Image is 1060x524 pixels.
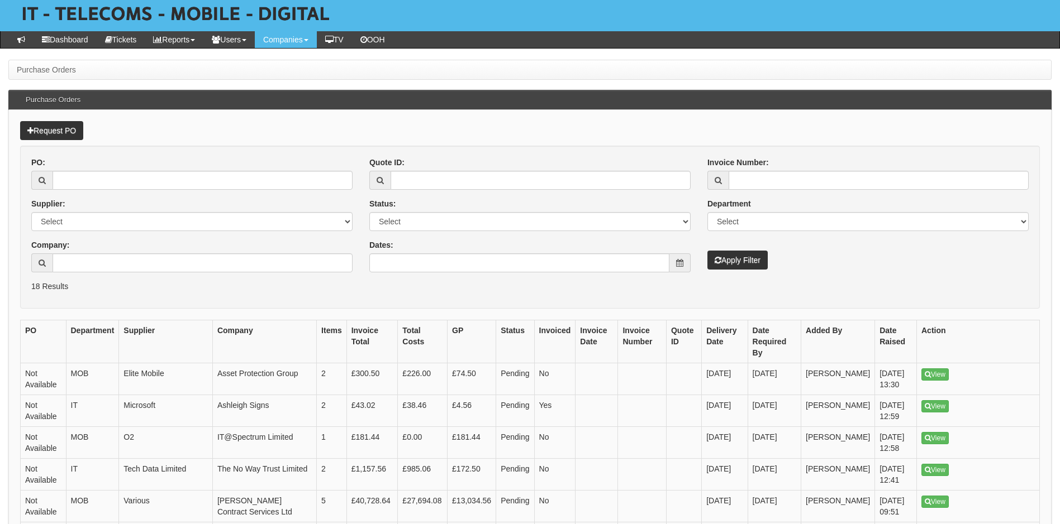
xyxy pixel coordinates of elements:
a: View [921,496,949,508]
td: Pending [496,395,534,427]
th: Company [212,320,316,363]
td: [PERSON_NAME] Contract Services Ltd [212,491,316,522]
th: Status [496,320,534,363]
td: Not Available [21,427,66,459]
td: £38.46 [398,395,448,427]
td: £181.44 [346,427,398,459]
th: Supplier [119,320,213,363]
td: £172.50 [448,459,496,491]
td: Not Available [21,395,66,427]
label: Department [707,198,751,209]
p: 18 Results [31,281,1029,292]
li: Purchase Orders [17,64,76,75]
td: Not Available [21,363,66,395]
a: Tickets [97,31,145,48]
a: View [921,464,949,476]
th: Quote ID [666,320,701,363]
a: Companies [255,31,317,48]
td: £300.50 [346,363,398,395]
td: Pending [496,427,534,459]
th: PO [21,320,66,363]
td: [PERSON_NAME] [801,491,875,522]
td: £4.56 [448,395,496,427]
td: Pending [496,491,534,522]
td: 1 [317,427,347,459]
td: [DATE] 12:59 [875,395,917,427]
td: Elite Mobile [119,363,213,395]
td: The No Way Trust Limited [212,459,316,491]
td: [PERSON_NAME] [801,395,875,427]
td: No [534,427,576,459]
td: [DATE] 09:51 [875,491,917,522]
td: [DATE] [748,427,801,459]
td: £27,694.08 [398,491,448,522]
td: IT [66,395,119,427]
th: Delivery Date [702,320,748,363]
th: Date Required By [748,320,801,363]
th: Date Raised [875,320,917,363]
label: Status: [369,198,396,209]
button: Apply Filter [707,251,768,270]
td: 2 [317,395,347,427]
label: PO: [31,157,45,168]
a: Users [203,31,255,48]
td: No [534,491,576,522]
td: [DATE] [702,491,748,522]
td: £0.00 [398,427,448,459]
a: View [921,432,949,444]
label: Quote ID: [369,157,405,168]
a: View [921,400,949,412]
th: Total Costs [398,320,448,363]
td: [DATE] [702,427,748,459]
td: £43.02 [346,395,398,427]
td: IT@Spectrum Limited [212,427,316,459]
td: 2 [317,363,347,395]
th: Action [917,320,1040,363]
a: TV [317,31,352,48]
td: £40,728.64 [346,491,398,522]
td: £226.00 [398,363,448,395]
td: [DATE] 13:30 [875,363,917,395]
td: £985.06 [398,459,448,491]
label: Dates: [369,239,393,251]
td: Not Available [21,459,66,491]
a: OOH [352,31,393,48]
td: £1,157.56 [346,459,398,491]
th: Items [317,320,347,363]
td: [DATE] 12:41 [875,459,917,491]
td: £13,034.56 [448,491,496,522]
td: [PERSON_NAME] [801,363,875,395]
th: Invoice Total [346,320,398,363]
td: Microsoft [119,395,213,427]
td: 5 [317,491,347,522]
td: [PERSON_NAME] [801,427,875,459]
th: Added By [801,320,875,363]
label: Invoice Number: [707,157,769,168]
td: O2 [119,427,213,459]
td: [DATE] 12:58 [875,427,917,459]
td: IT [66,459,119,491]
td: [DATE] [702,459,748,491]
a: View [921,368,949,381]
td: Ashleigh Signs [212,395,316,427]
td: No [534,363,576,395]
th: Invoice Date [576,320,618,363]
td: Various [119,491,213,522]
td: Asset Protection Group [212,363,316,395]
td: MOB [66,491,119,522]
td: No [534,459,576,491]
a: Request PO [20,121,83,140]
h3: Purchase Orders [20,90,86,109]
td: [DATE] [748,363,801,395]
a: Dashboard [34,31,97,48]
td: [DATE] [702,395,748,427]
td: Not Available [21,491,66,522]
label: Company: [31,239,69,251]
td: Pending [496,459,534,491]
td: [DATE] [748,491,801,522]
td: £74.50 [448,363,496,395]
th: Department [66,320,119,363]
a: Reports [145,31,203,48]
th: GP [448,320,496,363]
td: [DATE] [702,363,748,395]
